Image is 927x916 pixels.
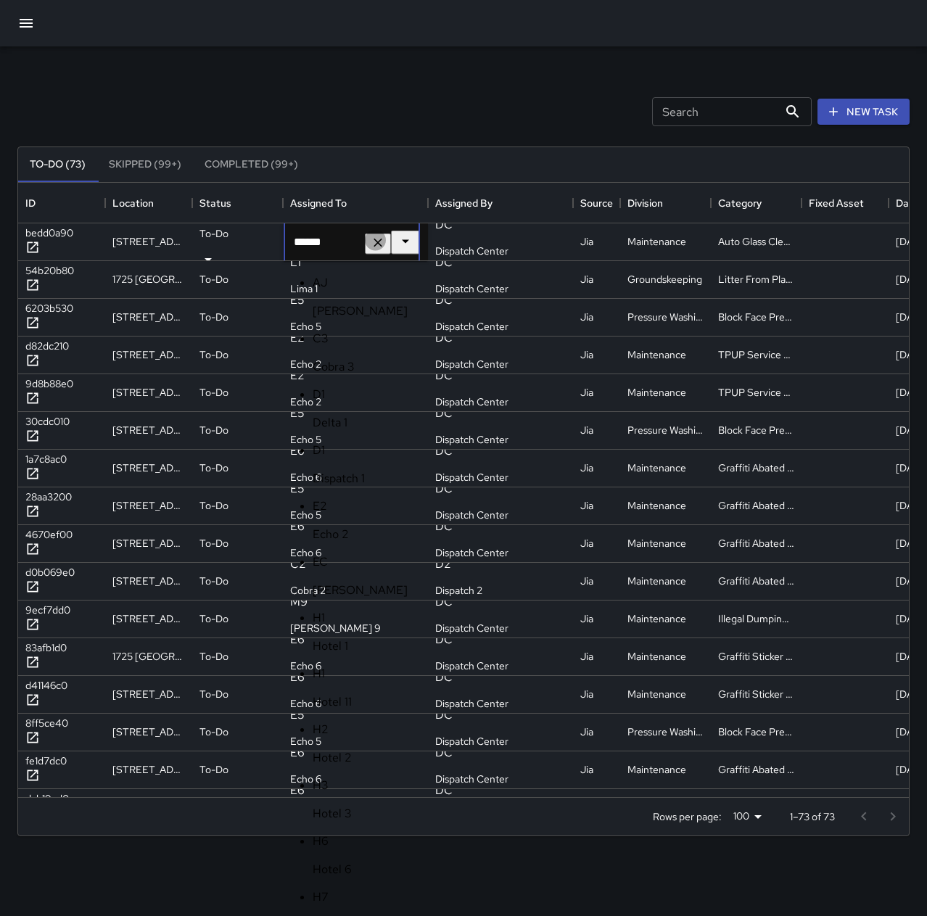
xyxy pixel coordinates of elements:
[718,762,794,777] div: Graffiti Abated Large
[25,754,67,768] div: fe1d7dc0
[627,536,686,550] div: Maintenance
[199,687,228,701] p: To-Do
[25,452,67,466] div: 1a7c8ac0
[313,862,427,877] p: Hotel 6
[627,461,686,475] div: Maintenance
[25,527,73,542] div: 4670ef00
[802,183,889,223] div: Fixed Asset
[313,833,427,850] p: H6
[105,183,192,223] div: Location
[97,147,193,182] button: Skipped (99+)
[580,272,593,286] div: Jia
[627,649,686,664] div: Maintenance
[112,310,185,324] div: 428 13th Street
[25,183,36,223] div: ID
[580,234,593,249] div: Jia
[711,183,802,223] div: Category
[580,574,593,588] div: Jia
[620,183,711,223] div: Division
[199,611,228,626] p: To-Do
[627,687,686,701] div: Maintenance
[435,545,508,560] p: Dispatch Center
[112,762,185,777] div: 337 19th Street
[25,263,74,278] div: 54b20b80
[718,183,762,223] div: Category
[435,659,508,673] p: Dispatch Center
[718,536,794,550] div: Graffiti Abated Large
[790,809,835,824] p: 1–73 of 73
[313,638,427,653] p: Hotel 1
[18,147,97,182] button: To-Do (73)
[112,725,185,739] div: 1739 Broadway
[25,226,73,240] div: bedd0a90
[435,432,508,447] p: Dispatch Center
[112,461,185,475] div: 1904 Franklin Street
[112,611,185,626] div: 459 8th Street
[580,536,593,550] div: Jia
[718,272,794,286] div: Litter From Planter Removed
[199,649,228,664] p: To-Do
[718,687,794,701] div: Graffiti Sticker Abated Small
[313,386,427,403] p: D1
[718,611,794,626] div: Illegal Dumping Removed
[435,744,508,762] p: DC
[199,183,231,223] div: Status
[25,301,73,315] div: 6203b530
[365,233,391,254] button: Clear
[580,611,593,626] div: Jia
[435,216,508,234] p: DC
[653,809,722,824] p: Rows per page:
[25,603,70,617] div: 9ecf7dd0
[25,791,69,806] div: dab19ad0
[112,347,185,362] div: 515 9th Street
[435,696,508,711] p: Dispatch Center
[580,385,593,400] div: Jia
[435,367,508,384] p: DC
[728,806,767,827] div: 100
[580,310,593,324] div: Jia
[112,385,185,400] div: 515 9th Street
[199,725,228,739] p: To-Do
[435,782,508,799] p: DC
[627,611,686,626] div: Maintenance
[313,806,427,821] p: Hotel 3
[718,649,794,664] div: Graffiti Sticker Abated Small
[112,498,185,513] div: 1728 San Pablo Avenue
[627,762,686,777] div: Maintenance
[313,553,427,571] p: EC
[627,423,704,437] div: Pressure Washing
[817,99,910,125] button: New Task
[718,385,794,400] div: TPUP Service Requested
[313,777,427,794] p: H3
[313,888,427,906] p: H7
[435,281,508,296] p: Dispatch Center
[435,706,508,724] p: DC
[718,234,794,249] div: Auto Glass Cleaned Up
[435,621,508,635] p: Dispatch Center
[580,725,593,739] div: Jia
[627,183,663,223] div: Division
[199,272,228,286] p: To-Do
[718,310,794,324] div: Block Face Pressure Washed
[313,498,427,515] p: E2
[313,721,427,738] p: H2
[25,376,73,391] div: 9d8b88e0
[435,583,482,598] p: Dispatch 2
[435,319,508,334] p: Dispatch Center
[435,593,508,611] p: DC
[313,303,427,318] p: [PERSON_NAME]
[313,694,427,709] p: Hotel 11
[580,423,593,437] div: Jia
[193,147,310,182] button: Completed (99+)
[199,310,228,324] p: To-Do
[199,762,228,777] p: To-Do
[313,415,427,430] p: Delta 1
[112,536,185,550] div: 1900 Telegraph Avenue
[199,385,228,400] p: To-Do
[112,649,185,664] div: 1725 Broadway
[25,678,67,693] div: d41146c0
[313,359,427,374] p: Cobra 3
[627,272,702,286] div: Groundskeeping
[435,556,482,573] p: D2
[313,582,427,598] p: [PERSON_NAME]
